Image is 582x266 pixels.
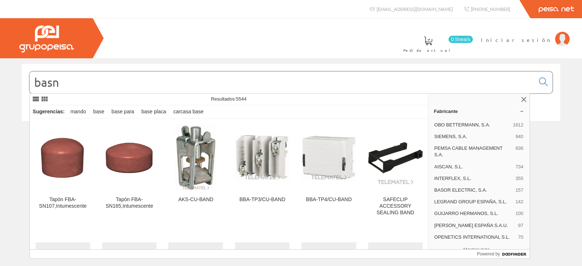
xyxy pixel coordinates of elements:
div: SAFECLIP ACCESSORY SEALING BAND [368,196,423,216]
img: SAFECLIP ACCESSORY SEALING BAND [368,130,423,185]
span: 5544 [236,96,247,102]
span: PEMSA CABLE MANAGEMENT S.A. [434,145,513,158]
div: Tapón FBA-SN107,Intumescente [36,196,90,210]
div: base placa [139,105,169,118]
img: Grupo Peisa [19,26,74,52]
a: Fabricante [428,105,530,117]
div: base [90,105,107,118]
a: Tapón FBA-SN165,Intumescente Tapón FBA-SN165,Intumescente [96,119,163,224]
span: [PHONE_NUMBER] [471,6,510,12]
span: Powered by [477,251,500,257]
span: 142 [515,199,523,205]
a: Iniciar sesión [481,30,570,37]
span: 157 [515,187,523,193]
span: INTERFLEX, S.L. [434,175,513,182]
span: 70 [518,234,523,240]
span: BASOR ELECTRIC, S.A. [434,187,513,193]
div: Tapón FBA-SN165,Intumescente [102,196,157,210]
span: OPENETICS INTERNATIONAL S.L. [434,234,515,240]
a: SAFECLIP ACCESSORY SEALING BAND SAFECLIP ACCESSORY SEALING BAND [362,119,428,224]
a: BBA-TP3/CU-BAND BBA-TP3/CU-BAND [229,119,295,224]
div: base para [109,105,137,118]
span: 97 [518,222,523,229]
input: Buscar... [29,71,535,93]
div: mando [68,105,89,118]
span: Pedido actual [403,47,453,54]
img: AKS-CU-BAND [175,125,216,191]
img: BBA-TP4/CU-BAND [302,135,356,180]
span: [PERSON_NAME] ESPAÑA S.A.U. [434,222,515,229]
span: 734 [515,164,523,170]
span: 100 [515,210,523,217]
a: Tapón FBA-SN107,Intumescente Tapón FBA-SN107,Intumescente [30,119,96,224]
div: BBA-TP4/CU-BAND [302,196,356,203]
img: Tapón FBA-SN165,Intumescente [102,139,157,176]
img: Tapón FBA-SN107,Intumescente [36,134,90,181]
span: GUIJARRO HERMANOS, S.L. [434,210,513,217]
a: BBA-TP4/CU-BAND BBA-TP4/CU-BAND [296,119,362,224]
button: Mostrar más… [431,244,527,256]
span: 836 [515,145,523,158]
span: [EMAIL_ADDRESS][DOMAIN_NAME] [376,6,453,12]
span: Iniciar sesión [481,36,551,43]
span: SIEMENS, S.A. [434,133,513,140]
span: 1612 [513,122,523,128]
div: BBA-TP3/CU-BAND [235,196,290,203]
div: © Grupo Peisa [22,130,560,136]
span: OBO BETTERMANN, S.A. [434,122,510,128]
a: Powered by [477,250,530,258]
span: 355 [515,175,523,182]
div: AKS-CU-BAND [168,196,223,203]
span: 940 [515,133,523,140]
span: 0 línea/s [449,36,473,43]
div: Sugerencias: [30,107,66,117]
a: AKS-CU-BAND AKS-CU-BAND [163,119,229,224]
img: BBA-TP3/CU-BAND [235,135,290,180]
span: AISCAN, S.L. [434,164,513,170]
span: LEGRAND GROUP ESPAÑA, S.L. [434,199,513,205]
div: carcasa base [170,105,206,118]
span: Resultados: [211,96,247,102]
